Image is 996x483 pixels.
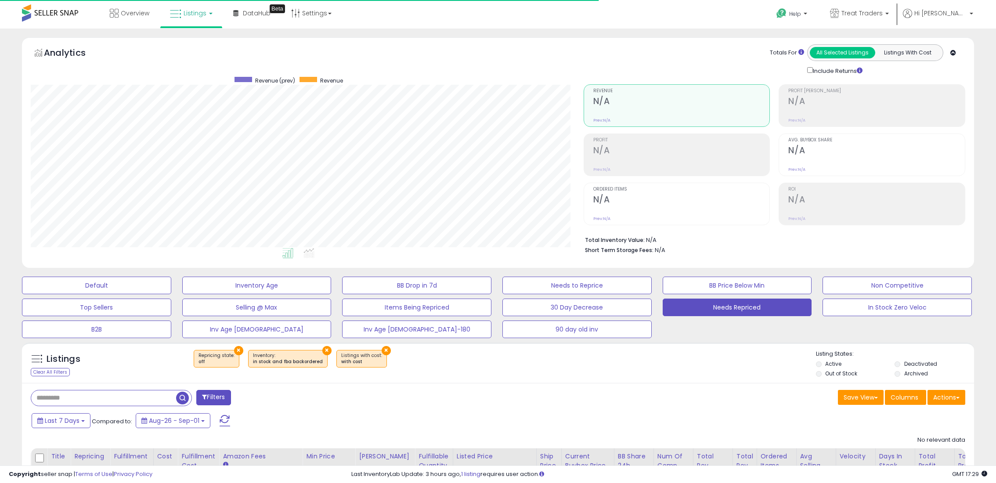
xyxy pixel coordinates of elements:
a: 1 listing [461,470,480,478]
h2: N/A [788,145,965,157]
div: Title [51,452,67,461]
button: BB Drop in 7d [342,277,491,294]
button: Default [22,277,171,294]
button: × [234,346,243,355]
div: Listed Price [457,452,533,461]
span: Revenue [593,89,770,94]
p: Listing States: [816,350,974,358]
span: Revenue [320,77,343,84]
span: Hi [PERSON_NAME] [914,9,967,18]
div: with cost [341,359,382,365]
button: × [322,346,332,355]
a: Terms of Use [75,470,112,478]
button: Inventory Age [182,277,332,294]
button: × [382,346,391,355]
small: Prev: N/A [788,216,805,221]
button: Save View [838,390,884,405]
b: Total Inventory Value: [585,236,645,244]
label: Deactivated [904,360,937,368]
div: Days In Stock [879,452,911,470]
a: Privacy Policy [114,470,152,478]
span: Help [789,10,801,18]
button: In Stock Zero Veloc [823,299,972,316]
div: Amazon Fees [223,452,299,461]
i: Get Help [776,8,787,19]
a: Hi [PERSON_NAME] [903,9,973,29]
button: Aug-26 - Sep-01 [136,413,210,428]
h5: Listings [47,353,80,365]
span: Profit [593,138,770,143]
button: Listings With Cost [875,47,940,58]
div: Current Buybox Price [565,452,610,470]
small: Prev: N/A [593,216,610,221]
div: off [198,359,235,365]
div: Fulfillment [114,452,149,461]
button: Non Competitive [823,277,972,294]
div: Total Rev. [697,452,729,470]
div: Repricing [74,452,106,461]
span: ROI [788,187,965,192]
div: Velocity [840,452,872,461]
div: Cost [157,452,174,461]
div: Ship Price [540,452,558,470]
button: Items Being Repriced [342,299,491,316]
span: Revenue (prev) [255,77,295,84]
div: Avg Selling Price [800,452,832,479]
div: Ordered Items [761,452,793,470]
div: Fulfillable Quantity [419,452,449,470]
label: Archived [904,370,928,377]
small: Prev: N/A [788,118,805,123]
h2: N/A [593,195,770,206]
small: Amazon Fees. [223,461,228,469]
div: Min Price [306,452,351,461]
h5: Analytics [44,47,103,61]
button: 90 day old inv [502,321,652,338]
button: BB Price Below Min [663,277,812,294]
small: Prev: N/A [593,167,610,172]
span: Listings [184,9,206,18]
div: BB Share 24h. [618,452,650,470]
button: All Selected Listings [810,47,875,58]
span: N/A [655,246,665,254]
strong: Copyright [9,470,41,478]
button: Selling @ Max [182,299,332,316]
div: seller snap | | [9,470,152,479]
div: Num of Comp. [657,452,689,470]
button: 30 Day Decrease [502,299,652,316]
li: N/A [585,234,959,245]
h2: N/A [788,96,965,108]
h2: N/A [788,195,965,206]
span: Profit [PERSON_NAME] [788,89,965,94]
div: Fulfillment Cost [181,452,215,470]
span: Inventory : [253,352,323,365]
div: Total Profit Diff. [958,452,975,479]
small: Prev: N/A [788,167,805,172]
button: Columns [885,390,926,405]
span: DataHub [243,9,271,18]
button: Needs Repriced [663,299,812,316]
span: Columns [891,393,918,402]
div: Include Returns [801,65,873,76]
span: Treat Traders [841,9,883,18]
span: Ordered Items [593,187,770,192]
span: Repricing state : [198,352,235,365]
button: Needs to Reprice [502,277,652,294]
label: Active [825,360,841,368]
span: Last 7 Days [45,416,79,425]
span: Compared to: [92,417,132,425]
div: No relevant data [917,436,965,444]
button: Inv Age [DEMOGRAPHIC_DATA]-180 [342,321,491,338]
div: in stock and fba backordered [253,359,323,365]
span: Overview [121,9,149,18]
div: Clear All Filters [31,368,70,376]
button: Actions [927,390,965,405]
button: Inv Age [DEMOGRAPHIC_DATA] [182,321,332,338]
span: Listings with cost : [341,352,382,365]
b: Short Term Storage Fees: [585,246,653,254]
div: Last InventoryLab Update: 3 hours ago, requires user action. [351,470,987,479]
span: Avg. Buybox Share [788,138,965,143]
button: B2B [22,321,171,338]
div: Totals For [770,49,804,57]
button: Top Sellers [22,299,171,316]
h2: N/A [593,145,770,157]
